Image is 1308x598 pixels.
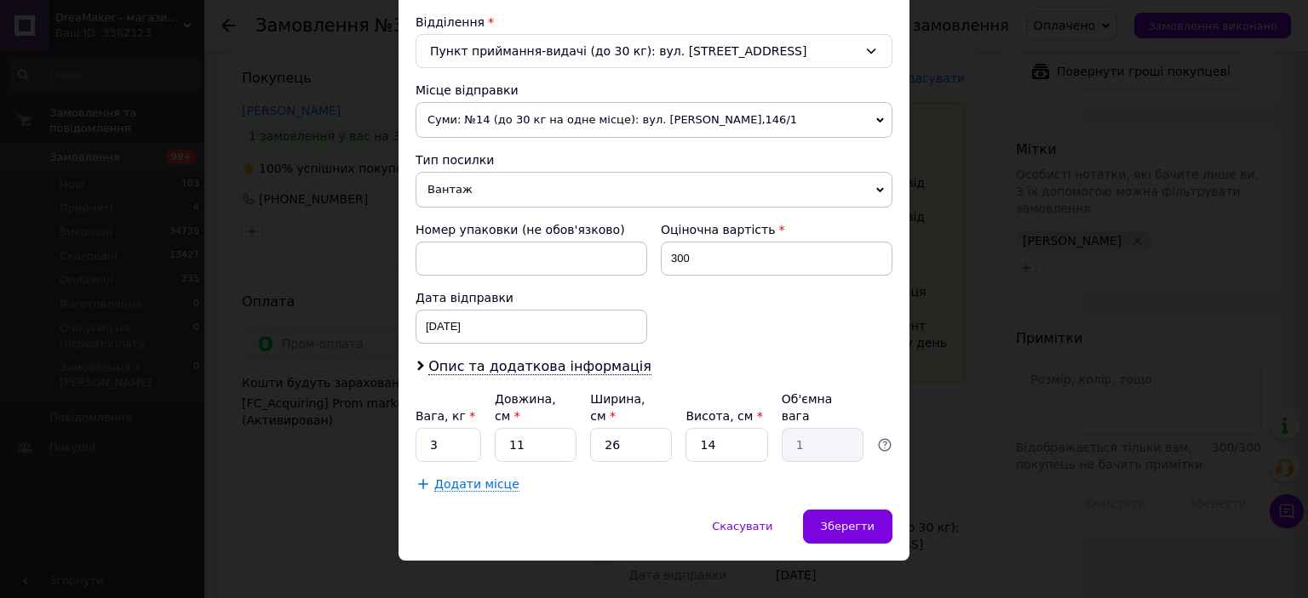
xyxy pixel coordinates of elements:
[782,390,863,424] div: Об'ємна вага
[821,520,875,533] span: Зберегти
[416,409,475,423] label: Вага, кг
[434,477,519,492] span: Додати місце
[686,409,762,423] label: Висота, см
[416,221,647,238] div: Номер упаковки (не обов'язково)
[495,392,556,423] label: Довжина, см
[416,153,494,167] span: Тип посилки
[428,358,651,375] span: Опис та додаткова інформація
[661,221,892,238] div: Оціночна вартість
[416,102,892,138] span: Суми: №14 (до 30 кг на одне місце): вул. [PERSON_NAME],146/1
[590,392,645,423] label: Ширина, см
[712,520,772,533] span: Скасувати
[416,34,892,68] div: Пункт приймання-видачі (до 30 кг): вул. [STREET_ADDRESS]
[416,289,647,306] div: Дата відправки
[416,14,892,31] div: Відділення
[416,83,519,97] span: Місце відправки
[416,172,892,208] span: Вантаж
